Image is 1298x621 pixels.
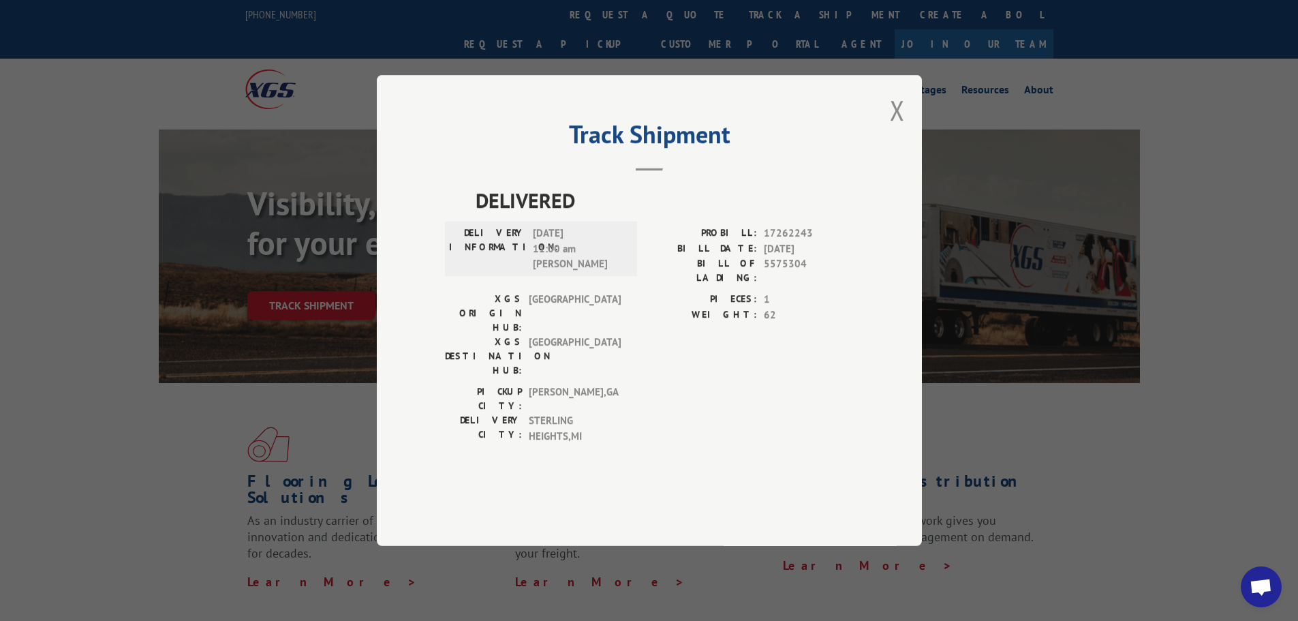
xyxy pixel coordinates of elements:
[890,92,905,128] button: Close modal
[764,226,854,241] span: 17262243
[449,226,526,272] label: DELIVERY INFORMATION:
[529,413,621,444] span: STERLING HEIGHTS , MI
[764,292,854,307] span: 1
[649,241,757,257] label: BILL DATE:
[445,335,522,378] label: XGS DESTINATION HUB:
[529,292,621,335] span: [GEOGRAPHIC_DATA]
[764,256,854,285] span: 5575304
[649,292,757,307] label: PIECES:
[533,226,625,272] span: [DATE] 11:00 am [PERSON_NAME]
[649,307,757,323] label: WEIGHT:
[529,384,621,413] span: [PERSON_NAME] , GA
[649,256,757,285] label: BILL OF LADING:
[1241,566,1282,607] div: Open chat
[445,384,522,413] label: PICKUP CITY:
[445,125,854,151] h2: Track Shipment
[445,292,522,335] label: XGS ORIGIN HUB:
[764,307,854,323] span: 62
[445,413,522,444] label: DELIVERY CITY:
[649,226,757,241] label: PROBILL:
[529,335,621,378] span: [GEOGRAPHIC_DATA]
[764,241,854,257] span: [DATE]
[476,185,854,215] span: DELIVERED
